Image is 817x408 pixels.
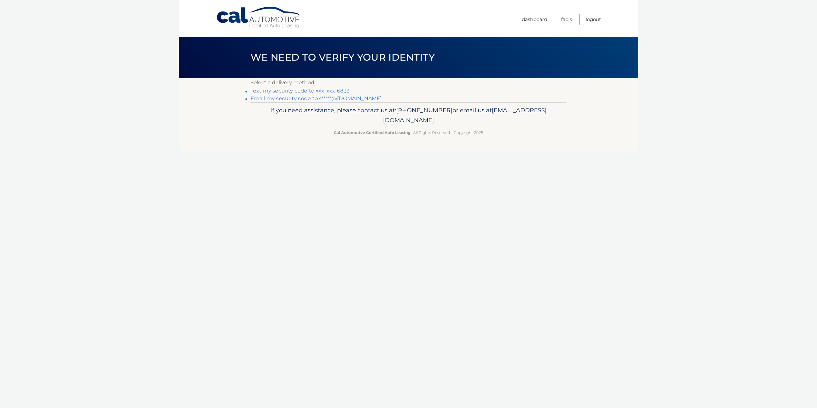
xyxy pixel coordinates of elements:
[334,130,410,135] strong: Cal Automotive Certified Auto Leasing
[586,14,601,25] a: Logout
[396,107,453,114] span: [PHONE_NUMBER]
[255,105,562,126] p: If you need assistance, please contact us at: or email us at
[251,78,566,87] p: Select a delivery method:
[561,14,572,25] a: FAQ's
[216,6,302,29] a: Cal Automotive
[522,14,547,25] a: Dashboard
[255,129,562,136] p: - All Rights Reserved - Copyright 2025
[251,51,435,63] span: We need to verify your identity
[251,88,349,94] a: Text my security code to xxx-xxx-6833
[251,95,382,101] a: Email my security code to s*****@[DOMAIN_NAME]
